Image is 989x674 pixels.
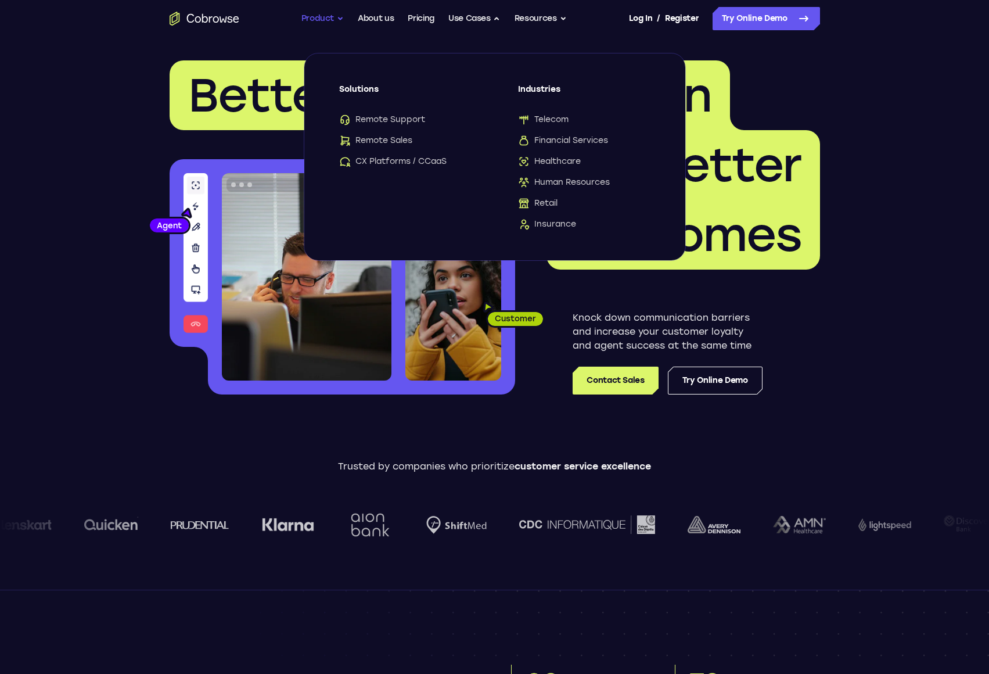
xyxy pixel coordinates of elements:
[358,7,394,30] a: About us
[518,198,558,209] span: Retail
[518,135,608,146] span: Financial Services
[448,7,501,30] button: Use Cases
[589,516,642,533] img: avery-dennison
[518,114,650,126] a: TelecomTelecom
[518,156,581,167] span: Healthcare
[339,135,472,146] a: Remote SalesRemote Sales
[515,461,651,472] span: customer service excellence
[339,114,351,126] img: Remote Support
[518,114,530,126] img: Telecom
[518,156,530,167] img: Healthcare
[339,156,472,167] a: CX Platforms / CCaaSCX Platforms / CCaaS
[188,67,711,123] span: Better communication
[760,518,813,530] img: Lightspeed
[518,218,530,230] img: Insurance
[657,12,660,26] span: /
[518,198,650,209] a: RetailRetail
[339,135,412,146] span: Remote Sales
[518,177,530,188] img: Human Resources
[164,518,216,532] img: Klarna
[518,84,650,105] span: Industries
[339,84,472,105] span: Solutions
[405,243,501,381] img: A customer holding their phone
[573,367,658,395] a: Contact Sales
[421,515,557,533] img: CDC Informatique
[665,7,699,30] a: Register
[573,311,763,353] p: Knock down communication barriers and increase your customer loyalty and agent success at the sam...
[339,156,351,167] img: CX Platforms / CCaaS
[675,516,728,534] img: AMN Healthcare
[301,7,344,30] button: Product
[515,7,567,30] button: Resources
[518,177,650,188] a: Human ResourcesHuman Resources
[339,114,472,126] a: Remote SupportRemote Support
[339,135,351,146] img: Remote Sales
[170,12,239,26] a: Go to the home page
[668,367,763,395] a: Try Online Demo
[518,198,530,209] img: Retail
[328,516,389,534] img: Shiftmed
[408,7,434,30] a: Pricing
[518,177,610,188] span: Human Resources
[518,218,576,230] span: Insurance
[713,7,820,30] a: Try Online Demo
[518,156,650,167] a: HealthcareHealthcare
[518,218,650,230] a: InsuranceInsurance
[518,135,650,146] a: Financial ServicesFinancial Services
[518,135,530,146] img: Financial Services
[518,114,569,126] span: Telecom
[629,7,652,30] a: Log In
[249,501,296,548] img: Aion Bank
[222,173,391,381] img: A customer support agent talking on the phone
[339,156,447,167] span: CX Platforms / CCaaS
[339,114,425,126] span: Remote Support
